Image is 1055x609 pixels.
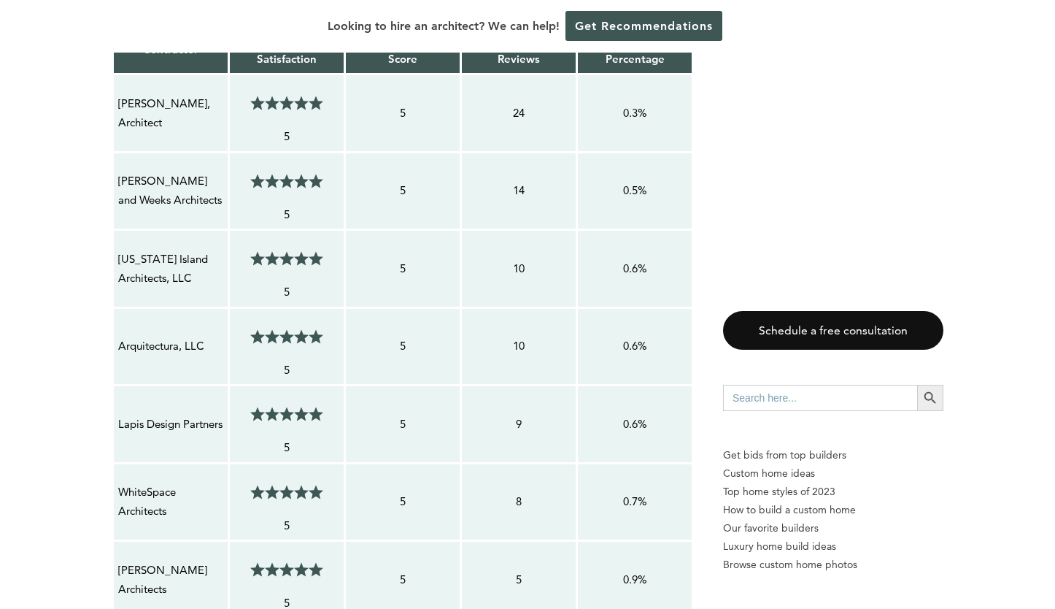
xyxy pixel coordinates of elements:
[582,570,687,589] p: 0.9%
[350,104,455,123] p: 5
[582,259,687,278] p: 0.6%
[350,337,455,356] p: 5
[723,537,943,556] a: Luxury home build ideas
[582,492,687,511] p: 0.7%
[723,446,943,464] p: Get bids from top builders
[118,415,223,434] p: Lapis Design Partners
[565,11,722,41] a: Get Recommendations
[982,536,1037,591] iframe: Drift Widget Chat Controller
[234,205,339,224] p: 5
[118,483,223,521] p: WhiteSpace Architects
[466,570,571,589] p: 5
[922,390,938,406] svg: Search
[723,311,943,350] a: Schedule a free consultation
[606,33,665,66] strong: Complaint Percentage
[466,181,571,200] p: 14
[477,33,560,66] strong: Total Number of Reviews
[466,259,571,278] p: 10
[234,127,339,146] p: 5
[350,492,455,511] p: 5
[234,283,339,302] p: 5
[143,42,198,56] strong: Contractor
[466,104,571,123] p: 24
[582,104,687,123] p: 0.3%
[234,361,339,380] p: 5
[118,250,223,288] p: [US_STATE] Island Architects, LLC
[582,337,687,356] p: 0.6%
[723,519,943,537] a: Our favorite builders
[350,415,455,434] p: 5
[350,181,455,200] p: 5
[118,337,223,356] p: Arquitectura, LLC
[466,337,571,356] p: 10
[234,438,339,457] p: 5
[366,33,440,66] strong: Service Rating Score
[118,561,223,600] p: [PERSON_NAME] Architects
[723,385,917,411] input: Search here...
[239,33,336,66] strong: Average Customer Satisfaction
[118,172,223,210] p: [PERSON_NAME] and Weeks Architects
[723,501,943,519] a: How to build a custom home
[723,483,943,501] a: Top home styles of 2023
[466,492,571,511] p: 8
[350,259,455,278] p: 5
[723,464,943,483] a: Custom home ideas
[118,94,223,133] p: [PERSON_NAME], Architect
[582,181,687,200] p: 0.5%
[723,556,943,574] a: Browse custom home photos
[350,570,455,589] p: 5
[234,516,339,535] p: 5
[582,415,687,434] p: 0.6%
[466,415,571,434] p: 9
